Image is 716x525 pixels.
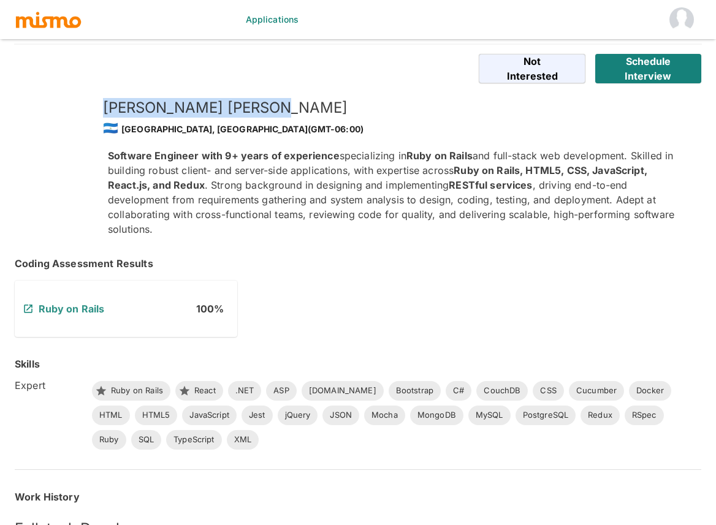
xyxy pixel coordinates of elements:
[227,434,259,446] span: XML
[364,409,405,421] span: Mocha
[131,434,161,446] span: SQL
[669,7,694,32] img: Dave Gynn
[516,409,576,421] span: PostgreSQL
[479,54,585,83] button: Not Interested
[625,409,664,421] span: RSpec
[187,385,223,397] span: React
[389,385,441,397] span: Bootstrap
[581,409,620,421] span: Redux
[533,385,563,397] span: CSS
[15,98,88,172] img: izwvdxxamlt7im3fqumvs9ks9kub
[266,385,296,397] span: ASP
[15,256,701,271] h6: Coding Assessment Results
[108,149,340,162] strong: Software Engineer with 9+ years of experience
[166,434,222,446] span: TypeScript
[410,409,463,421] span: MongoDB
[103,118,682,138] div: [GEOGRAPHIC_DATA], [GEOGRAPHIC_DATA] (GMT-06:00)
[108,148,682,236] p: specializing in and full-stack web development. Skilled in building robust client- and server-sid...
[449,179,532,191] strong: RESTful services
[15,10,82,29] img: logo
[92,434,126,446] span: Ruby
[242,409,273,421] span: Jest
[182,409,237,421] span: JavaScript
[476,385,528,397] span: CouchDB
[406,149,473,162] strong: Ruby on Rails
[92,409,130,421] span: HTML
[15,378,82,393] h6: Expert
[322,409,359,421] span: JSON
[39,303,105,315] a: Ruby on Rails
[15,489,701,504] h6: Work History
[228,385,262,397] span: .NET
[468,409,511,421] span: MySQL
[15,357,40,371] h6: Skills
[104,385,170,397] span: Ruby on Rails
[569,385,624,397] span: Cucumber
[196,301,231,316] h6: 100 %
[278,409,318,421] span: jQuery
[135,409,178,421] span: HTML5
[103,98,682,118] h5: [PERSON_NAME] [PERSON_NAME]
[103,121,118,135] span: 🇳🇮
[629,385,671,397] span: Docker
[446,385,471,397] span: C#
[595,54,701,83] button: Schedule Interview
[302,385,384,397] span: [DOMAIN_NAME]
